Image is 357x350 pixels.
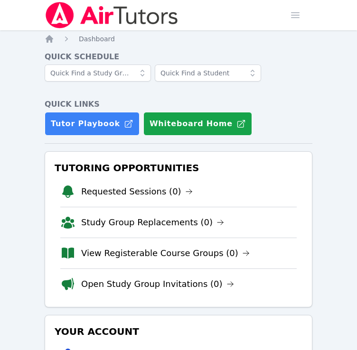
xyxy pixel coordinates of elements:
[45,112,140,136] a: Tutor Playbook
[45,99,312,110] h4: Quick Links
[53,159,304,176] h3: Tutoring Opportunities
[143,112,252,136] button: Whiteboard Home
[79,35,115,43] span: Dashboard
[45,2,179,28] img: Air Tutors
[45,51,312,63] h4: Quick Schedule
[45,64,151,82] input: Quick Find a Study Group
[81,216,224,229] a: Study Group Replacements (0)
[81,277,234,291] a: Open Study Group Invitations (0)
[53,323,304,340] h3: Your Account
[81,185,193,198] a: Requested Sessions (0)
[155,64,261,82] input: Quick Find a Student
[45,34,312,44] nav: Breadcrumb
[79,34,115,44] a: Dashboard
[81,247,250,260] a: View Registerable Course Groups (0)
